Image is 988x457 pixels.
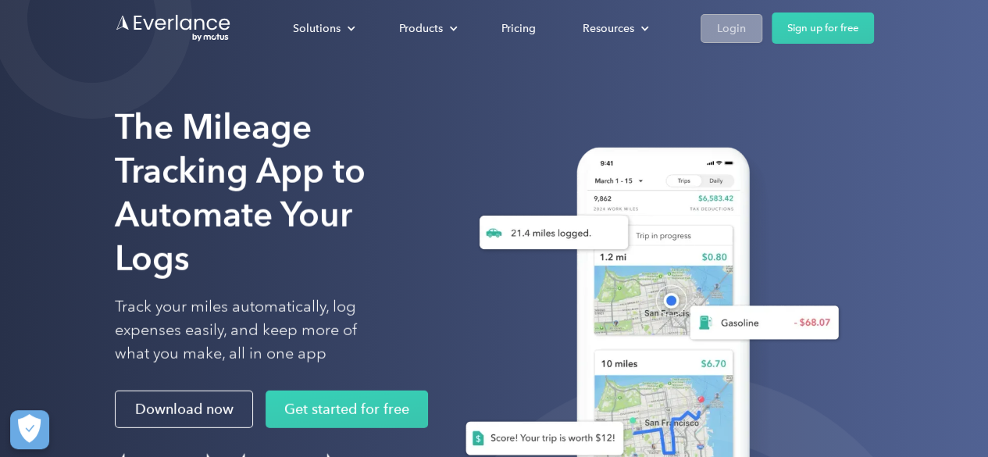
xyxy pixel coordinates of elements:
div: Pricing [501,19,536,38]
a: Sign up for free [772,12,874,44]
div: Resources [567,15,662,42]
p: Track your miles automatically, log expenses easily, and keep more of what you make, all in one app [115,295,394,366]
strong: The Mileage Tracking App to Automate Your Logs [115,106,366,279]
div: Products [399,19,443,38]
div: Products [383,15,470,42]
a: Download now [115,391,253,428]
div: Solutions [277,15,368,42]
a: Go to homepage [115,13,232,43]
a: Get started for free [266,391,428,428]
div: Solutions [293,19,341,38]
div: Login [717,19,746,38]
a: Pricing [486,15,551,42]
div: Resources [583,19,634,38]
button: Cookies Settings [10,410,49,449]
a: Login [701,14,762,43]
